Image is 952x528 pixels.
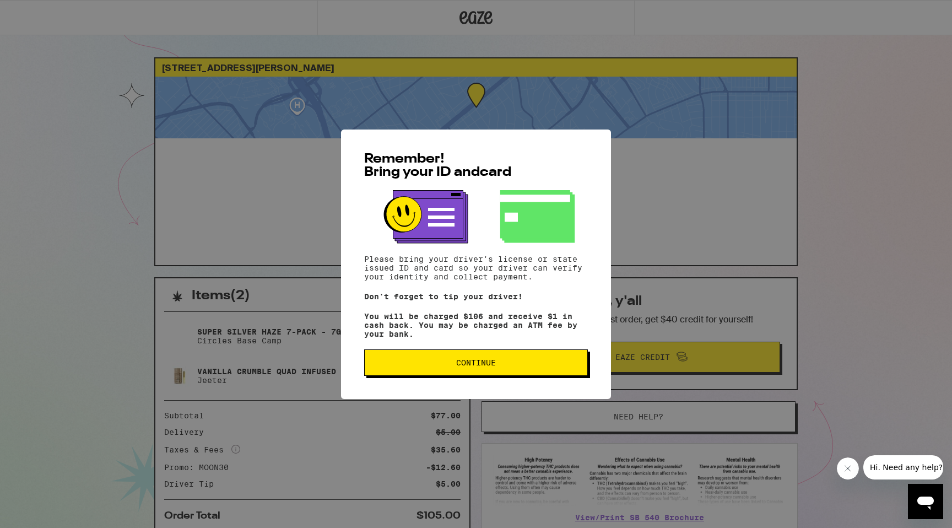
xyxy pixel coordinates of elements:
iframe: Button to launch messaging window [908,484,943,519]
span: Continue [456,359,496,367]
p: Please bring your driver's license or state issued ID and card so your driver can verify your ide... [364,255,588,281]
button: Continue [364,349,588,376]
iframe: Message from company [863,455,943,479]
p: You will be charged $106 and receive $1 in cash back. You may be charged an ATM fee by your bank. [364,312,588,338]
span: Remember! Bring your ID and card [364,153,511,179]
p: Don't forget to tip your driver! [364,292,588,301]
iframe: Close message [837,457,859,479]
